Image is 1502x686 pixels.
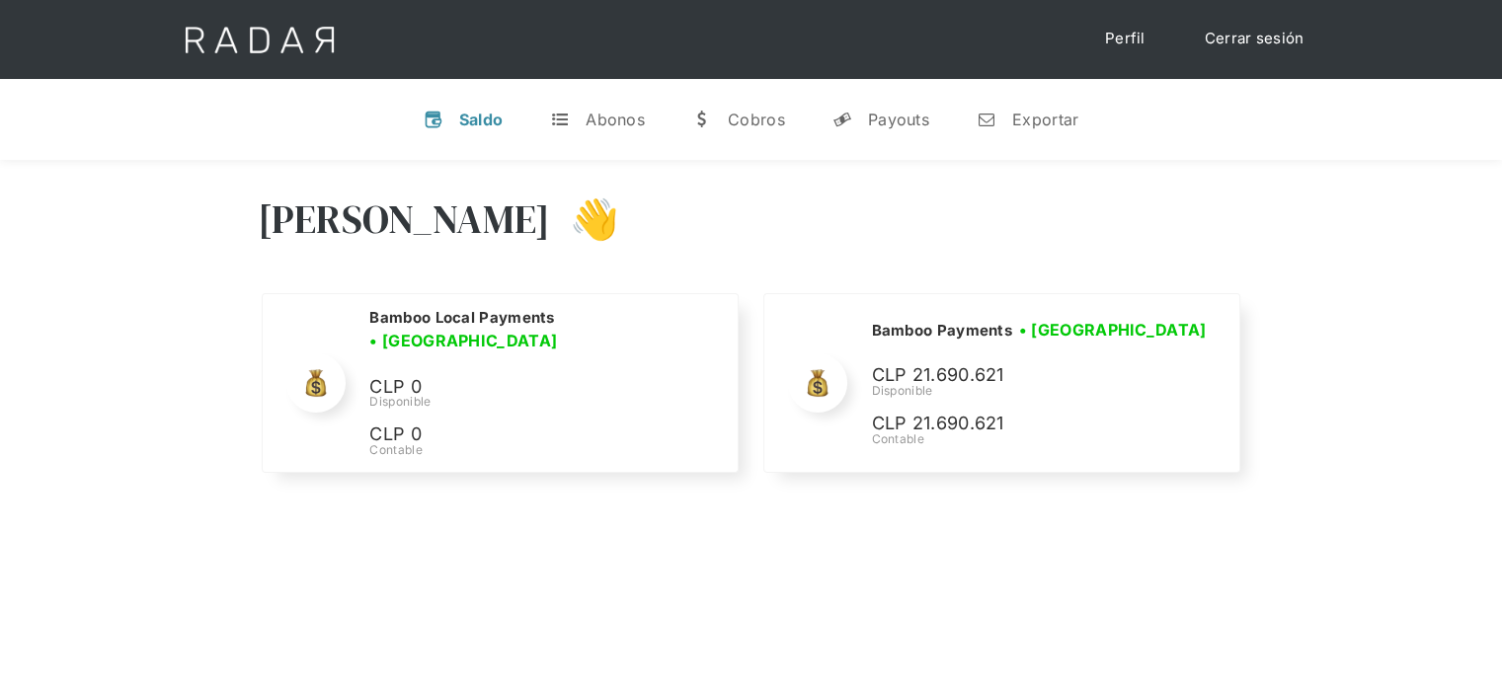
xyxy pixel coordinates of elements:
h2: Bamboo Local Payments [369,308,554,328]
a: Cerrar sesión [1185,20,1324,58]
p: CLP 0 [369,420,666,449]
div: y [832,110,852,129]
h3: • [GEOGRAPHIC_DATA] [1019,318,1207,342]
h3: [PERSON_NAME] [258,194,551,244]
h3: • [GEOGRAPHIC_DATA] [369,329,557,352]
a: Perfil [1085,20,1165,58]
h2: Bamboo Payments [871,321,1012,341]
div: Cobros [728,110,785,129]
h3: 👋 [550,194,619,244]
div: w [692,110,712,129]
div: Contable [871,430,1213,448]
div: Abonos [586,110,645,129]
div: n [977,110,996,129]
div: Saldo [459,110,504,129]
div: Exportar [1012,110,1078,129]
div: Disponible [871,382,1213,400]
div: t [550,110,570,129]
p: CLP 0 [369,373,666,402]
div: Payouts [868,110,929,129]
p: CLP 21.690.621 [871,410,1167,438]
div: Disponible [369,393,713,411]
div: v [424,110,443,129]
div: Contable [369,441,713,459]
p: CLP 21.690.621 [871,361,1167,390]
